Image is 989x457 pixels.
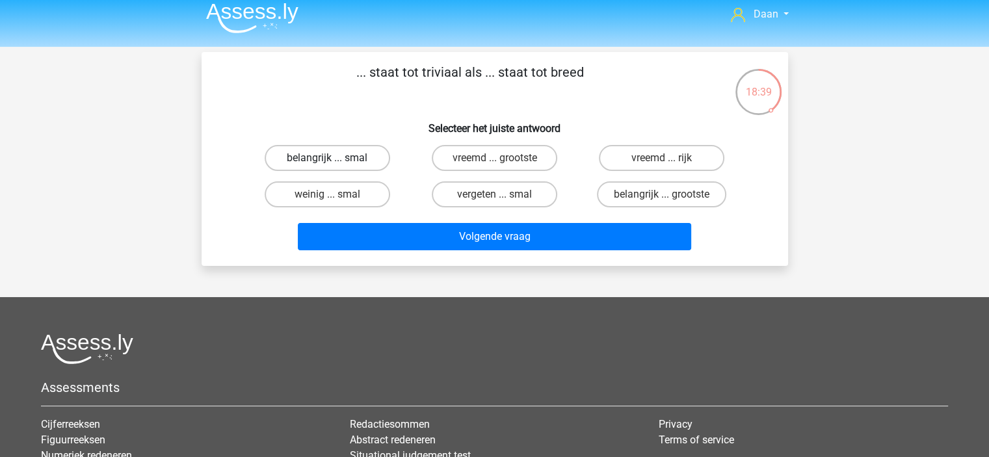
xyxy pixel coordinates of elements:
[222,112,767,135] h6: Selecteer het juiste antwoord
[206,3,298,33] img: Assessly
[350,434,436,446] a: Abstract redeneren
[753,8,778,20] span: Daan
[726,7,793,22] a: Daan
[41,418,100,430] a: Cijferreeksen
[597,181,726,207] label: belangrijk ... grootste
[265,181,390,207] label: weinig ... smal
[41,333,133,364] img: Assessly logo
[734,68,783,100] div: 18:39
[298,223,691,250] button: Volgende vraag
[659,418,692,430] a: Privacy
[432,145,557,171] label: vreemd ... grootste
[41,434,105,446] a: Figuurreeksen
[659,434,734,446] a: Terms of service
[599,145,724,171] label: vreemd ... rijk
[432,181,557,207] label: vergeten ... smal
[222,62,719,101] p: ... staat tot triviaal als ... staat tot breed
[350,418,430,430] a: Redactiesommen
[41,380,948,395] h5: Assessments
[265,145,390,171] label: belangrijk ... smal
